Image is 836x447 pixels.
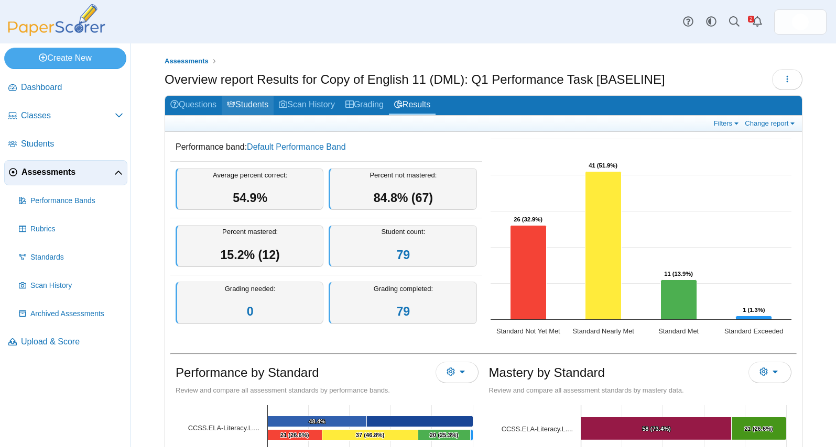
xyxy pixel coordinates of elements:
a: 79 [396,248,410,262]
a: Students [4,132,127,157]
span: 54.9% [233,191,267,205]
a: Upload & Score [4,330,127,355]
span: Archived Assessments [30,309,123,319]
text: Standard Not Yet Met [496,327,560,335]
span: Standards [30,252,123,263]
path: [object Object], 21. Mastered. [731,417,786,440]
a: Alerts [746,10,769,33]
a: [object Object] [188,424,259,432]
tspan: CCSS.ELA-Literacy.L.... [501,425,572,433]
a: Questions [165,96,222,115]
a: 0 [247,305,254,318]
text: 58 (73.4%) [642,426,671,432]
span: Scan History [30,281,123,291]
text: 21 (26.6%) [280,432,309,438]
a: Create New [4,48,126,69]
h1: Overview report Results for Copy of English 11 (DML): Q1 Performance Task [BASELINE] [165,71,665,88]
a: Assessments [4,160,127,185]
div: Review and compare all assessment standards by performance bands. [176,386,479,395]
span: Students [21,138,123,150]
span: 15.2% (12) [220,248,279,262]
a: PaperScorer [4,29,109,38]
div: Review and compare all assessment standards by mastery data. [489,386,792,395]
a: Grading [340,96,389,115]
div: Chart. Highcharts interactive chart. [485,133,797,343]
path: [object Object], 21. Standard Not Yet Met. [268,430,322,441]
span: Classes [21,110,115,121]
span: 84.8% (67) [374,191,433,205]
path: [object Object], 58. Not Mastered. [581,417,731,440]
span: Assessments [165,57,209,65]
a: Performance Bands [15,188,127,214]
span: Performance Bands [30,196,123,206]
div: Percent not mastered: [329,168,476,210]
span: Upload & Score [21,336,123,348]
a: Rubrics [15,217,127,242]
a: Assessments [162,55,211,68]
h1: Performance by Standard [176,364,319,382]
button: More options [748,362,791,383]
text: 1 (1.3%) [743,307,765,313]
tspan: CCSS.ELA-Literacy.L.... [188,424,259,432]
text: 20 (25.3%) [430,432,459,438]
div: Grading completed: [329,282,476,324]
div: Student count: [329,225,476,267]
path: Standard Exceeded, 1. Overall Assessment Performance. [735,316,772,320]
a: Archived Assessments [15,301,127,327]
path: [object Object], 51.58227848101266. Average Percent Not Correct. [367,416,473,427]
a: Filters [711,119,743,128]
text: 48.4% [309,418,325,424]
a: Dashboard [4,75,127,100]
img: PaperScorer [4,4,109,36]
dd: Performance band: [170,133,482,161]
span: Dashboard [21,82,123,93]
path: Standard Nearly Met, 41. Overall Assessment Performance. [585,172,621,320]
div: Grading needed: [176,282,323,324]
text: Standard Nearly Met [572,327,634,335]
a: 79 [396,305,410,318]
path: [object Object], 48.41772151898734. Average Percent Correct. [268,416,367,427]
path: [object Object], 1. Standard Exceeded. [471,430,473,441]
a: Default Performance Band [247,142,346,151]
a: Scan History [15,273,127,298]
path: [object Object], 20. Standard Met. [418,430,471,441]
a: ps.ueKIY7iJY81EQ4vr [774,9,827,35]
a: Scan History [274,96,340,115]
svg: Interactive chart [485,133,797,343]
a: Standards [15,245,127,270]
text: 21 (26.6%) [744,426,773,432]
a: Classes [4,104,127,129]
span: Rubrics [30,224,123,234]
text: Standard Exceeded [724,327,783,335]
span: Assessments [21,166,114,178]
path: Standard Met, 11. Overall Assessment Performance. [660,280,697,320]
button: More options [436,362,479,383]
text: Standard Met [658,327,699,335]
div: Average percent correct: [176,168,323,210]
span: Jenna Martin [792,14,809,30]
a: CCSS.ELA-Literacy.L.11-12.1 [501,425,572,433]
path: Standard Not Yet Met, 26. Overall Assessment Performance. [510,226,546,320]
h1: Mastery by Standard [489,364,605,382]
text: 26 (32.9%) [514,216,542,222]
img: ps.ueKIY7iJY81EQ4vr [792,14,809,30]
div: Percent mastered: [176,225,323,267]
a: Change report [742,119,799,128]
text: 11 (13.9%) [664,271,693,277]
text: 41 (51.9%) [589,162,617,169]
a: Students [222,96,274,115]
text: 37 (46.8%) [356,432,385,438]
a: Results [389,96,436,115]
path: [object Object], 37. Standard Nearly Met. [322,430,418,441]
